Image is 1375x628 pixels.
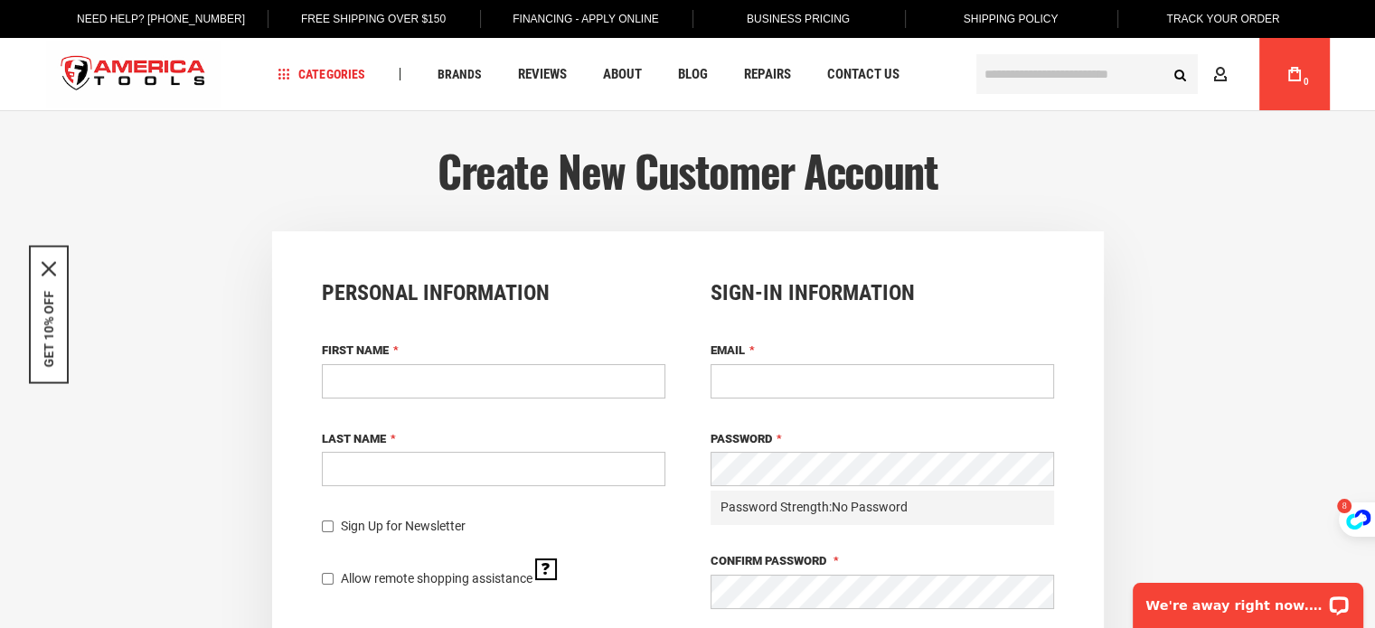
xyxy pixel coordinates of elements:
span: About [602,68,641,81]
span: Blog [677,68,707,81]
span: Password [711,432,772,445]
span: Confirm Password [711,554,826,567]
a: About [594,62,649,87]
span: Brands [437,68,481,80]
span: Create New Customer Account [438,138,937,202]
a: 0 [1277,38,1312,110]
span: Reviews [517,68,566,81]
span: Sign-in Information [711,280,915,305]
span: Email [711,343,745,357]
span: Contact Us [826,68,899,81]
a: Blog [669,62,715,87]
a: Reviews [509,62,574,87]
button: GET 10% OFF [42,290,56,367]
button: Search [1163,57,1198,91]
span: Shipping Policy [964,13,1059,25]
span: Categories [278,68,364,80]
a: Contact Us [818,62,907,87]
span: Allow remote shopping assistance [341,571,532,586]
button: Close [42,261,56,276]
a: Brands [429,62,489,87]
span: First Name [322,343,389,357]
img: America Tools [46,41,221,108]
a: store logo [46,41,221,108]
a: Categories [269,62,372,87]
a: Repairs [735,62,798,87]
svg: close icon [42,261,56,276]
div: Password Strength: [711,491,1054,525]
span: 0 [1304,77,1309,87]
span: Sign Up for Newsletter [341,519,466,533]
span: Repairs [743,68,790,81]
span: Last Name [322,432,386,445]
span: No Password [832,500,908,514]
iframe: LiveChat chat widget [1121,571,1375,628]
span: Personal Information [322,280,550,305]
